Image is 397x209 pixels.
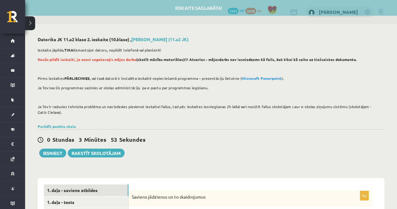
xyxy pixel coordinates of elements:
p: Ja Tev nav šīs programmas sazinies ar skolas administrāciju pa e-pastu par programmas iegūšanu. [38,85,381,91]
p: Ieskaite jāpilda, izmantojot datoru, nepildīt telefonā vai planšetē! [38,47,381,53]
strong: PĀRLIECINIES [64,76,90,81]
span: Stundas [52,136,74,143]
a: 1. daļa - tests [44,196,128,208]
a: Parādīt punktu skalu [38,124,76,129]
span: 0 [47,136,50,143]
a: 1. daļa - savieno atbildes [44,184,128,196]
p: Pirms ieskaites , vai tavā datorā ir instalēta ieskaitē nepieciešamā programma – prezentāciju lie... [38,75,381,81]
span: Minūtes [84,136,106,143]
h2: Datorika JK 11.a2 klase 2. ieskaite (10.klase) , [38,37,384,42]
a: Rakstīt skolotājam [68,149,125,157]
strong: TIKAI [64,47,75,52]
span: 3 [79,136,82,143]
p: Savieno jēdzienus un to skaidrojumus [132,194,337,200]
p: Ja Tev ir radusies tehniska problēma un nav izdevies pievienot ieskaitei failus, tad pēc ieskaite... [38,104,381,115]
a: Rīgas 1. Tālmācības vidusskola [7,11,25,27]
button: Iesniegt [39,149,66,157]
span: 53 [111,136,117,143]
strong: Microsoft Powerpoint [242,76,282,81]
p: 9p [360,190,369,201]
a: [PERSON_NAME] (11.a2 JK) [131,36,189,42]
strong: (skatīt mācību materiālos)!!! Atceries - mājasdarbs nav iesniedzams kā fails, bet tikai kā saite ... [38,57,357,62]
span: Nesāc pildīt ieskaiti, ja neesi sagatavojis mājas darbu [38,57,136,62]
span: Sekundes [119,136,146,143]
